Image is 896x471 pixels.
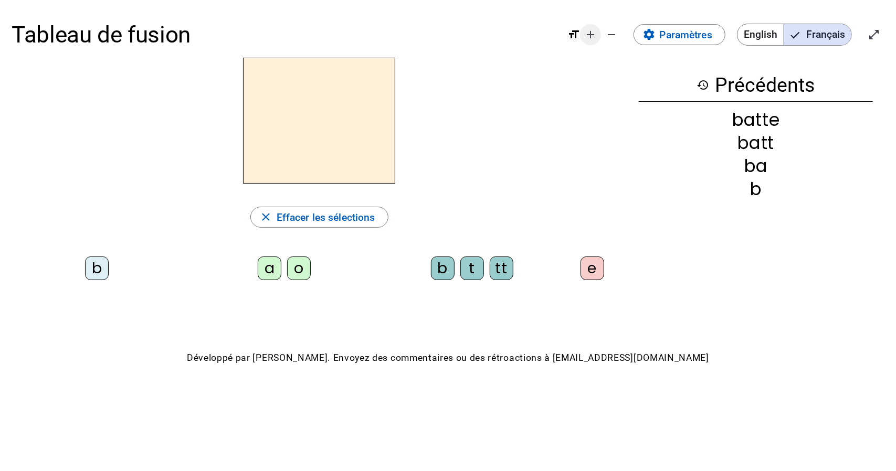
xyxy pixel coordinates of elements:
div: b [431,256,455,280]
div: batte [639,111,873,129]
div: tt [490,256,513,280]
div: b [85,256,109,280]
mat-button-toggle-group: Language selection [737,24,852,46]
span: Effacer les sélections [277,209,375,226]
mat-icon: format_size [567,28,580,41]
button: Diminuer la taille de la police [601,24,622,45]
div: b [639,180,873,198]
button: Effacer les sélections [250,207,388,228]
span: Français [784,24,851,45]
mat-icon: add [584,28,597,41]
div: t [460,256,484,280]
button: Augmenter la taille de la police [580,24,601,45]
div: batt [639,134,873,152]
div: ba [639,157,873,175]
div: e [581,256,604,280]
p: Développé par [PERSON_NAME]. Envoyez des commentaires ou des rétroactions à [EMAIL_ADDRESS][DOMAI... [12,349,884,367]
button: Entrer en plein écran [863,24,884,45]
mat-icon: remove [605,28,618,41]
mat-icon: close [259,211,272,224]
span: Paramètres [660,26,712,44]
mat-icon: settings [642,28,656,41]
button: Paramètres [634,24,725,45]
mat-icon: open_in_full [868,28,880,41]
h3: Précédents [639,69,873,102]
h1: Tableau de fusion [12,12,556,58]
div: a [258,256,281,280]
div: o [287,256,311,280]
mat-icon: history [697,79,709,91]
span: English [737,24,784,45]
